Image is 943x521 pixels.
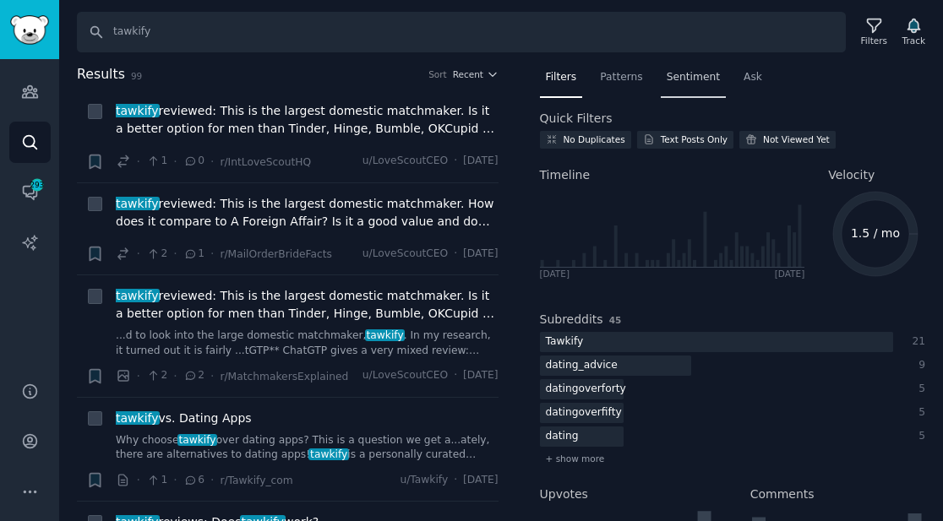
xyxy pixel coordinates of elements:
div: Sort [428,68,447,80]
h2: Subreddits [540,311,603,328]
span: Timeline [540,166,591,184]
a: tawkifyreviewed: This is the largest domestic matchmaker. How does it compare to A Foreign Affair... [116,195,499,231]
span: Ask [744,70,762,85]
span: tawkify [114,104,160,117]
div: 5 [911,405,926,421]
text: 1.5 / mo [851,226,900,240]
span: [DATE] [463,154,498,169]
span: [DATE] [463,247,498,262]
div: No Duplicates [564,133,625,145]
span: tawkify [114,197,160,210]
span: r/MailOrderBrideFacts [220,248,331,260]
span: · [137,153,140,171]
a: 293 [9,171,51,213]
a: ...d to look into the large domestic matchmaker,tawkify. In my research, it turned out it is fair... [116,328,499,358]
span: 1 [146,154,167,169]
span: · [137,471,140,489]
span: u/LoveScoutCEO [362,154,448,169]
span: · [454,368,457,383]
span: 45 [609,315,622,325]
span: · [210,367,214,385]
img: GummySearch logo [10,15,49,45]
span: 1 [183,247,204,262]
span: tawkify [308,448,349,460]
h2: Quick Filters [540,110,613,128]
span: u/Tawkify [400,473,448,488]
button: Track [897,14,931,50]
span: r/MatchmakersExplained [220,371,348,383]
span: vs. Dating Apps [116,410,252,427]
div: 5 [911,429,926,444]
div: dating_advice [540,355,624,377]
span: tawkify [365,329,406,341]
span: 293 [30,179,45,191]
span: 0 [183,154,204,169]
span: Patterns [600,70,642,85]
span: · [137,245,140,263]
span: Results [77,64,125,85]
span: · [137,367,140,385]
span: reviewed: This is the largest domestic matchmaker. How does it compare to A Foreign Affair? Is it... [116,195,499,231]
div: Filters [861,35,887,46]
span: · [454,247,457,262]
span: · [454,473,457,488]
div: Not Viewed Yet [763,133,830,145]
span: 2 [146,247,167,262]
span: reviewed: This is the largest domestic matchmaker. Is it a better option for men than Tinder, Hin... [116,287,499,323]
span: · [210,245,214,263]
span: Velocity [828,166,875,184]
span: + show more [546,453,605,464]
span: 1 [146,473,167,488]
span: tawkify [177,434,218,446]
div: [DATE] [775,268,805,279]
span: · [454,154,457,169]
span: · [210,471,214,489]
span: [DATE] [463,368,498,383]
a: tawkifyreviewed: This is the largest domestic matchmaker. Is it a better option for men than Tind... [116,287,499,323]
div: Tawkify [540,332,590,353]
div: 5 [911,382,926,397]
span: 99 [131,71,142,81]
div: 21 [911,334,926,350]
div: Track [902,35,925,46]
div: [DATE] [540,268,570,279]
span: · [210,153,214,171]
a: tawkifyreviewed: This is the largest domestic matchmaker. Is it a better option for men than Tind... [116,102,499,138]
span: · [173,471,177,489]
span: r/IntLoveScoutHQ [220,156,311,168]
span: 2 [146,368,167,383]
span: Recent [453,68,483,80]
a: Why choosetawkifyover dating apps? This is a question we get a...ately, there are alternatives to... [116,433,499,463]
a: tawkifyvs. Dating Apps [116,410,252,427]
input: Search Keyword [77,12,846,52]
span: r/Tawkify_com [220,475,292,486]
span: · [173,245,177,263]
span: [DATE] [463,473,498,488]
span: · [173,153,177,171]
h2: Comments [750,486,815,503]
span: Sentiment [667,70,720,85]
span: tawkify [114,289,160,302]
span: Filters [546,70,577,85]
div: 9 [911,358,926,373]
span: u/LoveScoutCEO [362,368,448,383]
div: Text Posts Only [661,133,728,145]
span: u/LoveScoutCEO [362,247,448,262]
div: datingoverforty [540,379,632,400]
div: dating [540,426,585,448]
span: 6 [183,473,204,488]
span: 2 [183,368,204,383]
span: reviewed: This is the largest domestic matchmaker. Is it a better option for men than Tinder, Hin... [116,102,499,138]
h2: Upvotes [540,486,588,503]
div: datingoverfifty [540,403,628,424]
button: Recent [453,68,499,80]
span: · [173,367,177,385]
span: tawkify [114,411,160,425]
